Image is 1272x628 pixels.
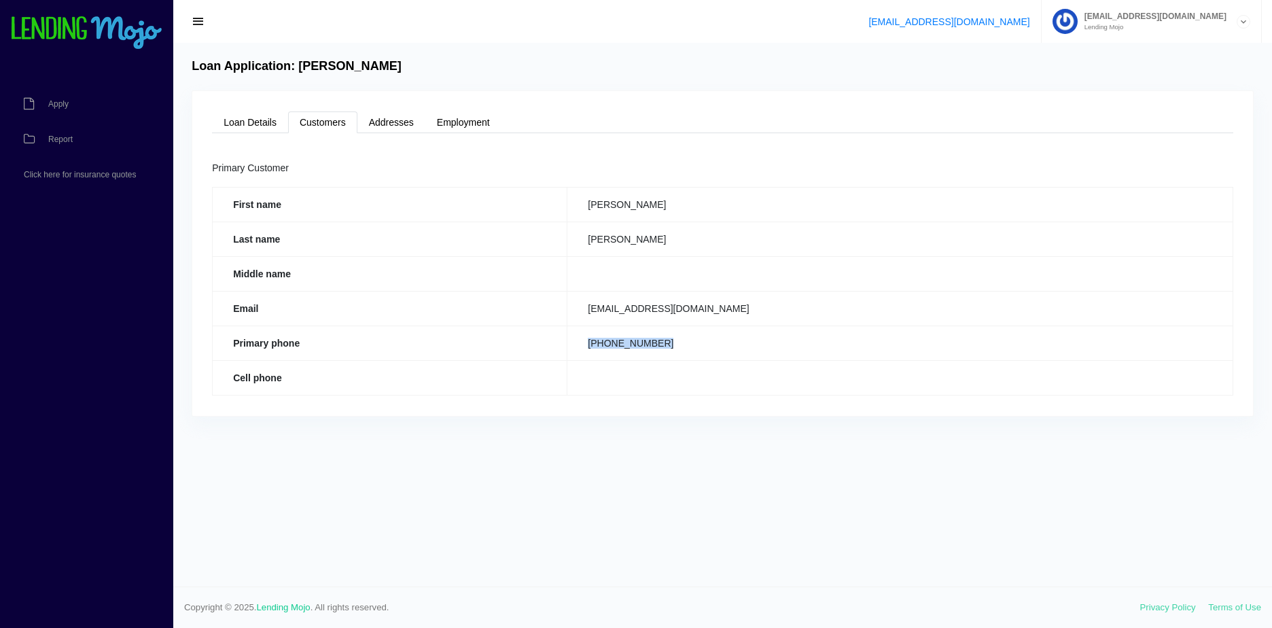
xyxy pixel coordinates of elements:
[567,326,1233,360] td: [PHONE_NUMBER]
[1208,602,1261,612] a: Terms of Use
[425,111,501,133] a: Employment
[357,111,425,133] a: Addresses
[288,111,357,133] a: Customers
[213,291,567,326] th: Email
[212,111,288,133] a: Loan Details
[184,601,1140,614] span: Copyright © 2025. . All rights reserved.
[192,59,402,74] h4: Loan Application: [PERSON_NAME]
[213,256,567,291] th: Middle name
[212,160,1233,177] div: Primary Customer
[213,326,567,360] th: Primary phone
[1078,12,1226,20] span: [EMAIL_ADDRESS][DOMAIN_NAME]
[567,187,1233,222] td: [PERSON_NAME]
[567,291,1233,326] td: [EMAIL_ADDRESS][DOMAIN_NAME]
[48,135,73,143] span: Report
[1140,602,1196,612] a: Privacy Policy
[868,16,1029,27] a: [EMAIL_ADDRESS][DOMAIN_NAME]
[1078,24,1226,31] small: Lending Mojo
[567,222,1233,256] td: [PERSON_NAME]
[1053,9,1078,34] img: Profile image
[213,187,567,222] th: First name
[257,602,311,612] a: Lending Mojo
[10,16,163,50] img: logo-small.png
[24,171,136,179] span: Click here for insurance quotes
[48,100,69,108] span: Apply
[213,222,567,256] th: Last name
[213,360,567,395] th: Cell phone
